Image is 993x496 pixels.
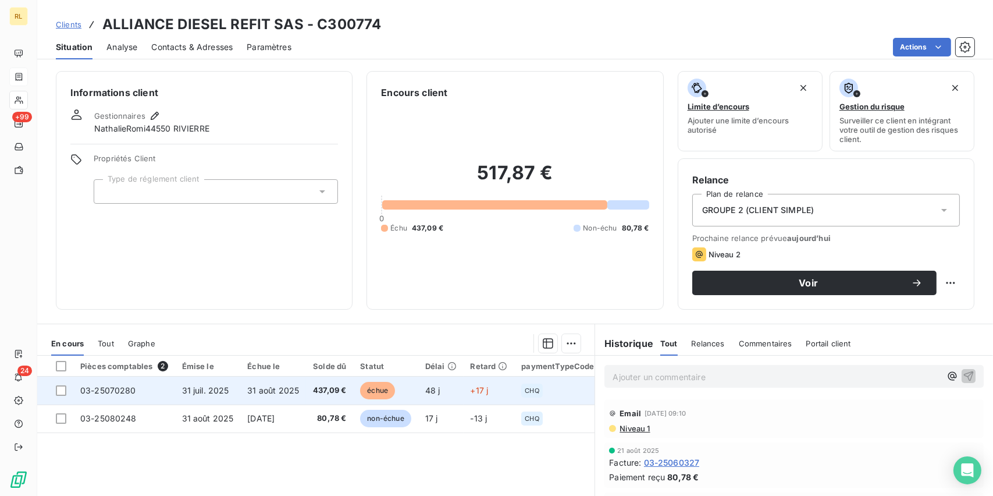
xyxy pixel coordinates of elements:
span: Niveau 1 [618,424,650,433]
div: Statut [360,362,411,371]
span: Graphe [128,339,155,348]
div: RL [9,7,28,26]
span: +17 j [471,385,489,395]
div: Pièces comptables [80,361,168,371]
span: Contacts & Adresses [151,41,233,53]
span: Paiement reçu [609,471,665,483]
span: 31 août 2025 [182,413,234,423]
span: 03-25070280 [80,385,136,395]
button: Limite d’encoursAjouter une limite d’encours autorisé [678,71,823,151]
h3: ALLIANCE DIESEL REFIT SAS - C300774 [102,14,381,35]
span: En cours [51,339,84,348]
input: Ajouter une valeur [104,186,113,197]
span: Surveiller ce client en intégrant votre outil de gestion des risques client. [839,116,964,144]
button: Gestion du risqueSurveiller ce client en intégrant votre outil de gestion des risques client. [830,71,974,151]
h6: Historique [595,336,653,350]
h2: 517,87 € [381,161,649,196]
h6: Relance [692,173,960,187]
span: [DATE] 09:10 [645,410,686,417]
span: 17 j [425,413,438,423]
span: Situation [56,41,92,53]
span: Email [620,409,641,418]
span: Relances [692,339,725,348]
span: Facture : [609,456,641,469]
span: 21 août 2025 [617,447,659,454]
div: Solde dû [313,362,346,371]
span: Tout [660,339,678,348]
span: 80,78 € [622,223,649,233]
span: NathalieRomi44550 RIVIERRE [94,123,209,134]
div: Open Intercom Messenger [953,456,981,484]
span: Propriétés Client [94,154,338,170]
span: Portail client [806,339,851,348]
span: 48 j [425,385,440,395]
span: CHQ [525,387,539,394]
span: Limite d’encours [688,102,749,111]
h6: Informations client [70,86,338,100]
span: Tout [98,339,114,348]
span: 24 [17,366,32,376]
span: 31 août 2025 [247,385,299,395]
span: Échu [390,223,407,233]
span: Non-échu [583,223,617,233]
span: 03-25060327 [644,456,700,469]
span: 2 [158,361,168,371]
span: 437,09 € [313,385,346,396]
span: 80,78 € [313,413,346,424]
span: [DATE] [247,413,275,423]
span: Ajouter une limite d’encours autorisé [688,116,813,134]
div: Délai [425,362,457,371]
span: GROUPE 2 (CLIENT SIMPLE) [702,204,814,216]
span: CHQ [525,415,539,422]
span: 437,09 € [412,223,443,233]
div: Émise le [182,362,234,371]
span: +99 [12,112,32,122]
span: -13 j [471,413,487,423]
span: aujourd’hui [787,233,831,243]
img: Logo LeanPay [9,470,28,489]
h6: Encours client [381,86,447,100]
span: Paramètres [247,41,291,53]
span: Gestion du risque [839,102,905,111]
span: Prochaine relance prévue [692,233,960,243]
span: Niveau 2 [709,250,741,259]
span: échue [360,382,395,399]
span: Voir [706,278,911,288]
span: non-échue [360,410,411,427]
span: 0 [379,214,384,223]
button: Voir [692,271,937,295]
span: Clients [56,20,81,29]
button: Actions [893,38,951,56]
span: Analyse [106,41,137,53]
span: 80,78 € [667,471,699,483]
span: 03-25080248 [80,413,137,423]
a: Clients [56,19,81,30]
span: Commentaires [739,339,792,348]
span: 31 juil. 2025 [182,385,229,395]
span: Gestionnaires [94,111,145,121]
div: Échue le [247,362,299,371]
div: paymentTypeCode [521,362,594,371]
div: Retard [471,362,508,371]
